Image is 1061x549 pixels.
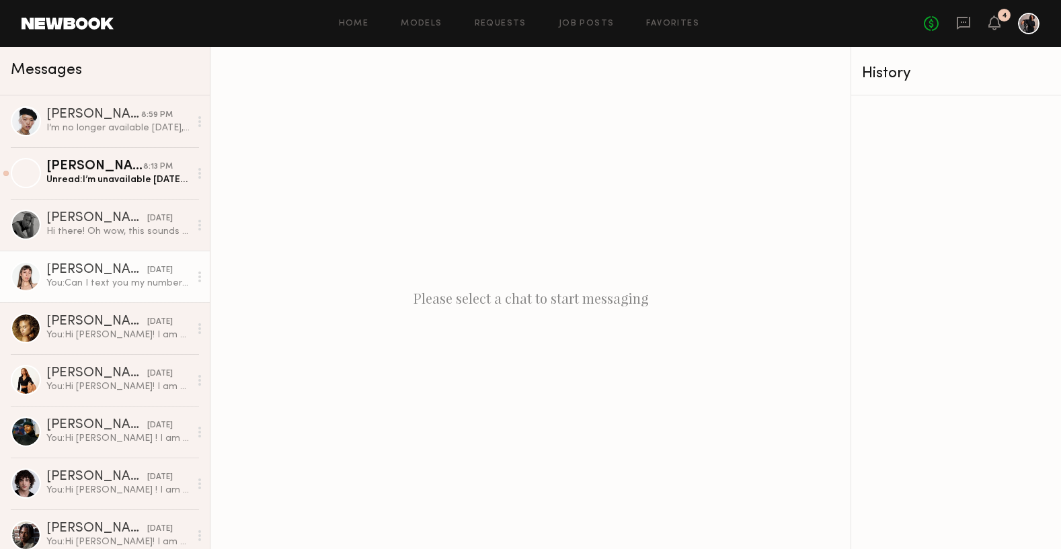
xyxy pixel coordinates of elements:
[46,380,190,393] div: You: Hi [PERSON_NAME]! I am casting for a quick shoot out in [GEOGRAPHIC_DATA] at the Race Track ...
[46,160,143,173] div: [PERSON_NAME]
[46,122,190,134] div: I’m no longer available [DATE], I have a test shoot and wouldn’t be able to cancel it so last minute
[147,264,173,277] div: [DATE]
[147,419,173,432] div: [DATE]
[46,536,190,548] div: You: Hi [PERSON_NAME]! I am casting for a quick shoot out in [GEOGRAPHIC_DATA] at the Race Track ...
[46,277,190,290] div: You: Can I text you my number is [PHONE_NUMBER]
[339,19,369,28] a: Home
[862,66,1050,81] div: History
[141,109,173,122] div: 8:59 PM
[147,316,173,329] div: [DATE]
[147,471,173,484] div: [DATE]
[46,470,147,484] div: [PERSON_NAME]
[46,329,190,341] div: You: Hi [PERSON_NAME]! I am casting for a quick shoot out in [GEOGRAPHIC_DATA] at the Race Track ...
[147,523,173,536] div: [DATE]
[210,47,851,549] div: Please select a chat to start messaging
[46,432,190,445] div: You: Hi [PERSON_NAME] ! I am casting for a quick shoot out in [GEOGRAPHIC_DATA] at the Race Track...
[559,19,615,28] a: Job Posts
[646,19,699,28] a: Favorites
[46,263,147,277] div: [PERSON_NAME]
[46,225,190,238] div: Hi there! Oh wow, this sounds like a fun project - Thank you for your interest! Unfortunately I’m...
[46,367,147,380] div: [PERSON_NAME]
[46,108,141,122] div: [PERSON_NAME]
[46,522,147,536] div: [PERSON_NAME]
[147,212,173,225] div: [DATE]
[46,315,147,329] div: [PERSON_NAME]
[46,212,147,225] div: [PERSON_NAME]
[1002,12,1007,19] div: 4
[401,19,442,28] a: Models
[46,173,190,186] div: Unread: I’m unavailable [DATE] but thank you so much for the request! I’ve been a big fan of your...
[46,419,147,432] div: [PERSON_NAME](Mcknnly) M.
[143,161,173,173] div: 8:13 PM
[147,368,173,380] div: [DATE]
[475,19,526,28] a: Requests
[46,484,190,497] div: You: Hi [PERSON_NAME] ! I am casting for a quick shoot out in [GEOGRAPHIC_DATA] at the Race Track...
[11,62,82,78] span: Messages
